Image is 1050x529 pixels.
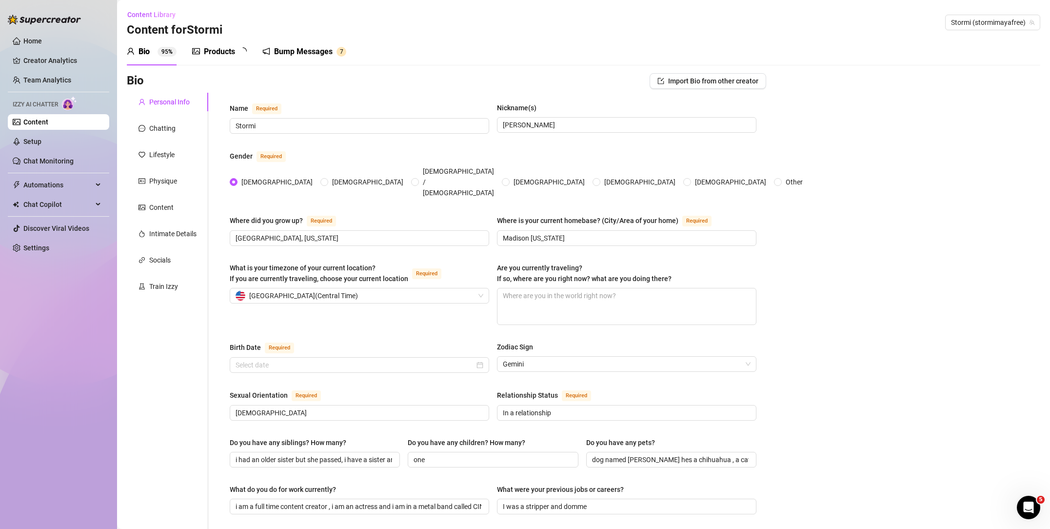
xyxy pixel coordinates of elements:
[230,437,353,448] label: Do you have any siblings? How many?
[1017,496,1040,519] iframe: Intercom live chat
[192,47,200,55] span: picture
[951,15,1034,30] span: Stormi (stormimayafree)
[328,177,407,187] span: [DEMOGRAPHIC_DATA]
[236,121,481,131] input: Name
[600,177,679,187] span: [DEMOGRAPHIC_DATA]
[1029,20,1035,25] span: team
[497,390,558,401] div: Relationship Status
[139,125,145,132] span: message
[230,437,346,448] div: Do you have any siblings? How many?
[62,96,77,110] img: AI Chatter
[236,501,481,512] input: What do you do for work currently?
[23,76,71,84] a: Team Analytics
[292,390,321,401] span: Required
[230,103,248,114] div: Name
[252,103,281,114] span: Required
[149,255,171,265] div: Socials
[497,215,722,226] label: Where is your current homebase? (City/Area of your home)
[497,102,543,113] label: Nickname(s)
[139,46,150,58] div: Bio
[262,47,270,55] span: notification
[503,357,751,371] span: Gemini
[230,484,343,495] label: What do you do for work currently?
[408,437,525,448] div: Do you have any children? How many?
[139,151,145,158] span: heart
[307,216,336,226] span: Required
[230,150,297,162] label: Gender
[149,281,178,292] div: Train Izzy
[149,97,190,107] div: Personal Info
[497,215,678,226] div: Where is your current homebase? (City/Area of your home)
[230,151,253,162] div: Gender
[412,268,441,279] span: Required
[497,342,540,352] label: Zodiac Sign
[230,102,292,114] label: Name
[204,46,235,58] div: Products
[691,177,770,187] span: [DEMOGRAPHIC_DATA]
[23,157,74,165] a: Chat Monitoring
[657,78,664,84] span: import
[149,149,175,160] div: Lifestyle
[230,389,332,401] label: Sexual Orientation
[158,47,177,57] sup: 95%
[127,73,144,89] h3: Bio
[23,53,101,68] a: Creator Analytics
[230,215,303,226] div: Where did you grow up?
[586,437,655,448] div: Do you have any pets?
[497,342,533,352] div: Zodiac Sign
[23,138,41,145] a: Setup
[503,501,749,512] input: What were your previous jobs or careers?
[503,233,749,244] input: Where is your current homebase? (City/Area of your home)
[23,37,42,45] a: Home
[8,15,81,24] img: logo-BBDzfeDw.svg
[510,177,589,187] span: [DEMOGRAPHIC_DATA]
[238,177,317,187] span: [DEMOGRAPHIC_DATA]
[236,291,245,301] img: us
[497,264,672,283] span: Are you currently traveling? If so, where are you right now? what are you doing there?
[127,22,222,38] h3: Content for Stormi
[265,343,294,353] span: Required
[414,454,570,465] input: Do you have any children? How many?
[139,257,145,264] span: link
[139,230,145,237] span: fire
[497,484,631,495] label: What were your previous jobs or careers?
[236,233,481,244] input: Where did you grow up?
[782,177,807,187] span: Other
[23,197,93,212] span: Chat Copilot
[682,216,712,226] span: Required
[497,484,624,495] div: What were your previous jobs or careers?
[13,100,58,109] span: Izzy AI Chatter
[586,437,662,448] label: Do you have any pets?
[497,102,536,113] div: Nickname(s)
[230,215,347,226] label: Where did you grow up?
[149,228,197,239] div: Intimate Details
[23,118,48,126] a: Content
[503,120,749,130] input: Nickname(s)
[127,11,176,19] span: Content Library
[127,47,135,55] span: user
[236,360,475,370] input: Birth Date
[230,390,288,401] div: Sexual Orientation
[337,47,346,57] sup: 7
[13,181,20,189] span: thunderbolt
[139,99,145,105] span: user
[592,454,749,465] input: Do you have any pets?
[139,178,145,184] span: idcard
[23,177,93,193] span: Automations
[408,437,532,448] label: Do you have any children? How many?
[668,77,758,85] span: Import Bio from other creator
[127,7,183,22] button: Content Library
[419,166,498,198] span: [DEMOGRAPHIC_DATA] / [DEMOGRAPHIC_DATA]
[23,244,49,252] a: Settings
[230,264,408,283] span: What is your timezone of your current location? If you are currently traveling, choose your curre...
[497,389,602,401] label: Relationship Status
[230,342,261,353] div: Birth Date
[139,283,145,290] span: experiment
[476,362,483,368] span: close-circle
[139,204,145,211] span: picture
[562,390,591,401] span: Required
[13,201,19,208] img: Chat Copilot
[149,202,174,213] div: Content
[249,288,358,303] span: [GEOGRAPHIC_DATA] ( Central Time )
[236,407,481,418] input: Sexual Orientation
